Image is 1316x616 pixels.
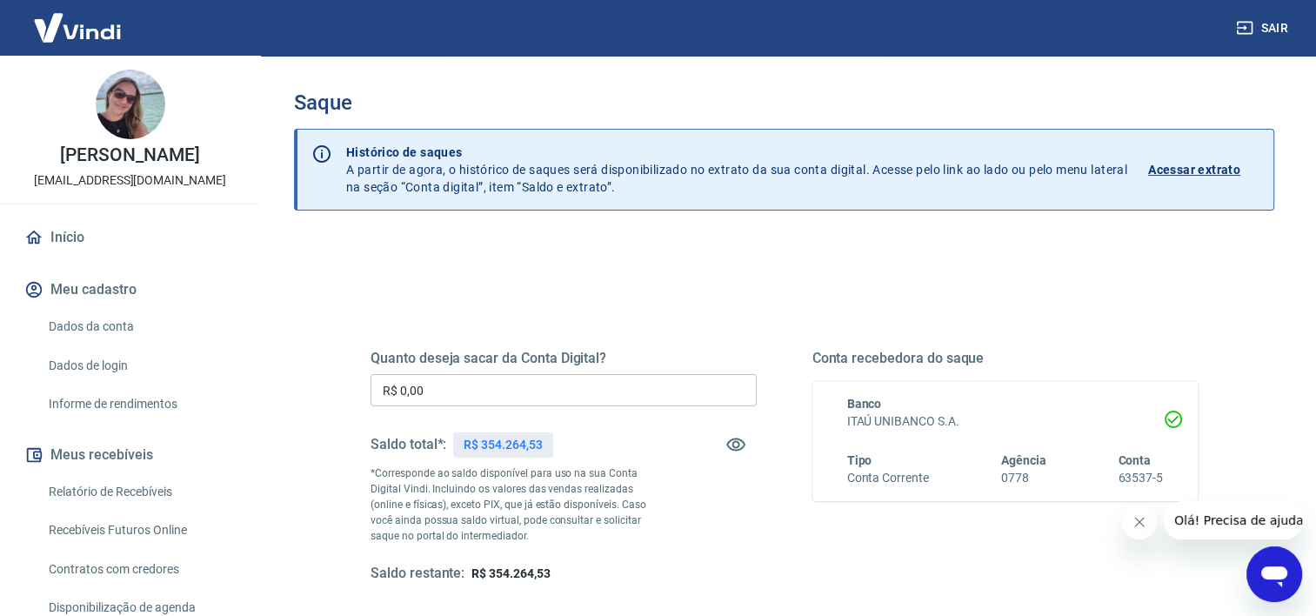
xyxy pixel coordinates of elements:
[847,397,882,411] span: Banco
[1122,505,1157,539] iframe: Fechar mensagem
[1148,144,1259,196] a: Acessar extrato
[42,474,239,510] a: Relatório de Recebíveis
[42,552,239,587] a: Contratos com credores
[21,1,134,54] img: Vindi
[346,144,1127,161] p: Histórico de saques
[346,144,1127,196] p: A partir de agora, o histórico de saques será disponibilizado no extrato da sua conta digital. Ac...
[1232,12,1295,44] button: Sair
[1148,161,1240,178] p: Acessar extrato
[42,309,239,345] a: Dados da conta
[42,348,239,384] a: Dados de login
[21,218,239,257] a: Início
[1164,501,1302,539] iframe: Mensagem da empresa
[371,436,446,453] h5: Saldo total*:
[371,350,757,367] h5: Quanto deseja sacar da Conta Digital?
[1001,469,1046,487] h6: 0778
[371,565,464,583] h5: Saldo restante:
[371,465,660,544] p: *Corresponde ao saldo disponível para uso na sua Conta Digital Vindi. Incluindo os valores das ve...
[847,453,872,467] span: Tipo
[42,512,239,548] a: Recebíveis Futuros Online
[464,436,542,454] p: R$ 354.264,53
[812,350,1199,367] h5: Conta recebedora do saque
[1118,453,1151,467] span: Conta
[294,90,1274,115] h3: Saque
[60,146,199,164] p: [PERSON_NAME]
[21,436,239,474] button: Meus recebíveis
[847,469,929,487] h6: Conta Corrente
[1246,546,1302,602] iframe: Botão para abrir a janela de mensagens
[1001,453,1046,467] span: Agência
[1118,469,1163,487] h6: 63537-5
[847,412,1164,431] h6: ITAÚ UNIBANCO S.A.
[10,12,146,26] span: Olá! Precisa de ajuda?
[42,386,239,422] a: Informe de rendimentos
[96,70,165,139] img: 82dc78dc-686d-4c09-aacc-0b5a308ae78c.jpeg
[34,171,226,190] p: [EMAIL_ADDRESS][DOMAIN_NAME]
[21,271,239,309] button: Meu cadastro
[471,566,550,580] span: R$ 354.264,53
